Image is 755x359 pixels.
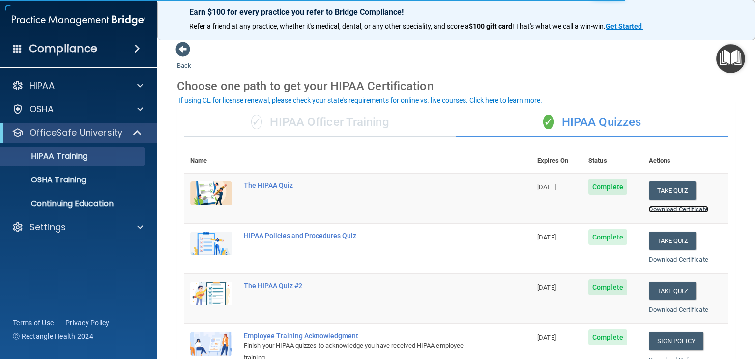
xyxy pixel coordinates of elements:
[649,282,696,300] button: Take Quiz
[12,103,143,115] a: OSHA
[649,306,708,313] a: Download Certificate
[29,42,97,56] h4: Compliance
[649,256,708,263] a: Download Certificate
[244,232,482,239] div: HIPAA Policies and Procedures Quiz
[29,127,122,139] p: OfficeSafe University
[13,318,54,328] a: Terms of Use
[29,80,55,91] p: HIPAA
[184,149,238,173] th: Name
[244,332,482,340] div: Employee Training Acknowledgment
[244,282,482,290] div: The HIPAA Quiz #2
[649,332,703,350] a: Sign Policy
[543,115,554,129] span: ✓
[512,22,606,30] span: ! That's what we call a win-win.
[456,108,728,137] div: HIPAA Quizzes
[29,221,66,233] p: Settings
[649,206,708,213] a: Download Certificate
[177,95,544,105] button: If using CE for license renewal, please check your state's requirements for online vs. live cours...
[606,22,642,30] strong: Get Started
[537,334,556,341] span: [DATE]
[12,221,143,233] a: Settings
[6,175,86,185] p: OSHA Training
[6,199,141,209] p: Continuing Education
[12,10,145,30] img: PMB logo
[6,151,87,161] p: HIPAA Training
[588,229,627,245] span: Complete
[531,149,582,173] th: Expires On
[177,50,191,69] a: Back
[184,108,456,137] div: HIPAA Officer Training
[537,183,556,191] span: [DATE]
[588,329,627,345] span: Complete
[649,232,696,250] button: Take Quiz
[189,22,469,30] span: Refer a friend at any practice, whether it's medical, dental, or any other speciality, and score a
[643,149,728,173] th: Actions
[649,181,696,200] button: Take Quiz
[606,22,643,30] a: Get Started
[189,7,723,17] p: Earn $100 for every practice you refer to Bridge Compliance!
[588,279,627,295] span: Complete
[244,181,482,189] div: The HIPAA Quiz
[469,22,512,30] strong: $100 gift card
[537,284,556,291] span: [DATE]
[13,331,93,341] span: Ⓒ Rectangle Health 2024
[537,234,556,241] span: [DATE]
[29,103,54,115] p: OSHA
[716,44,745,73] button: Open Resource Center
[251,115,262,129] span: ✓
[177,72,735,100] div: Choose one path to get your HIPAA Certification
[178,97,542,104] div: If using CE for license renewal, please check your state's requirements for online vs. live cours...
[12,127,143,139] a: OfficeSafe University
[588,179,627,195] span: Complete
[12,80,143,91] a: HIPAA
[582,149,643,173] th: Status
[65,318,110,328] a: Privacy Policy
